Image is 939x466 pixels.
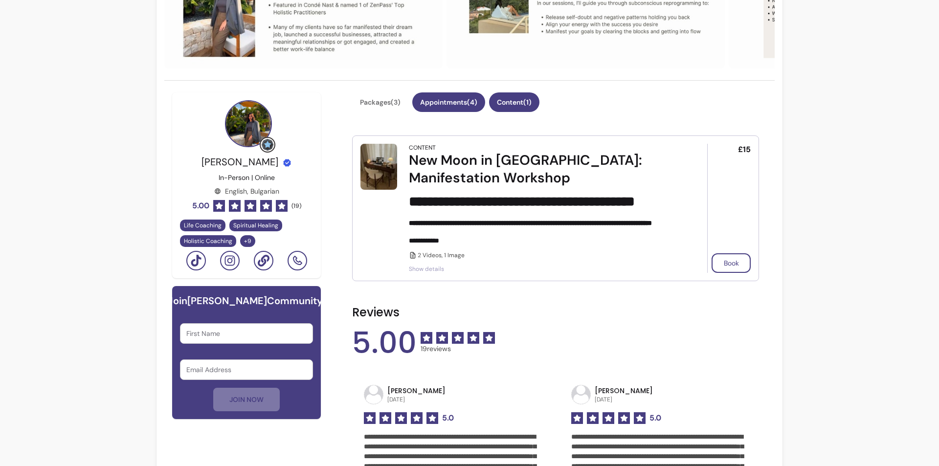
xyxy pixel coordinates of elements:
[242,237,253,245] span: + 9
[262,139,273,151] img: Grow
[184,237,232,245] span: Holistic Coaching
[233,222,278,229] span: Spiritual Healing
[225,100,272,147] img: Provider image
[184,222,222,229] span: Life Coaching
[707,144,751,273] div: £15
[291,202,301,210] span: ( 19 )
[192,200,209,212] span: 5.00
[595,386,653,396] p: [PERSON_NAME]
[489,92,539,112] button: Content(1)
[186,329,307,338] input: First Name
[712,253,751,273] button: Book
[360,144,397,190] img: New Moon in Virgo: Manifestation Workshop
[352,92,408,112] button: Packages(3)
[186,365,307,375] input: Email Address
[387,396,446,403] p: [DATE]
[214,186,279,196] div: English, Bulgarian
[364,385,383,404] img: avatar
[219,173,275,182] p: In-Person | Online
[409,265,680,273] span: Show details
[412,92,485,112] button: Appointments(4)
[387,386,446,396] p: [PERSON_NAME]
[442,412,454,424] span: 5.0
[595,396,653,403] p: [DATE]
[409,251,680,259] div: 2 Videos, 1 Image
[352,328,417,357] span: 5.00
[409,152,680,187] div: New Moon in [GEOGRAPHIC_DATA]: Manifestation Workshop
[168,294,326,308] h6: Join [PERSON_NAME] Community!
[649,412,661,424] span: 5.0
[409,144,436,152] div: Content
[352,305,759,320] h2: Reviews
[201,155,278,168] span: [PERSON_NAME]
[572,385,590,404] img: avatar
[421,344,495,354] span: 19 reviews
